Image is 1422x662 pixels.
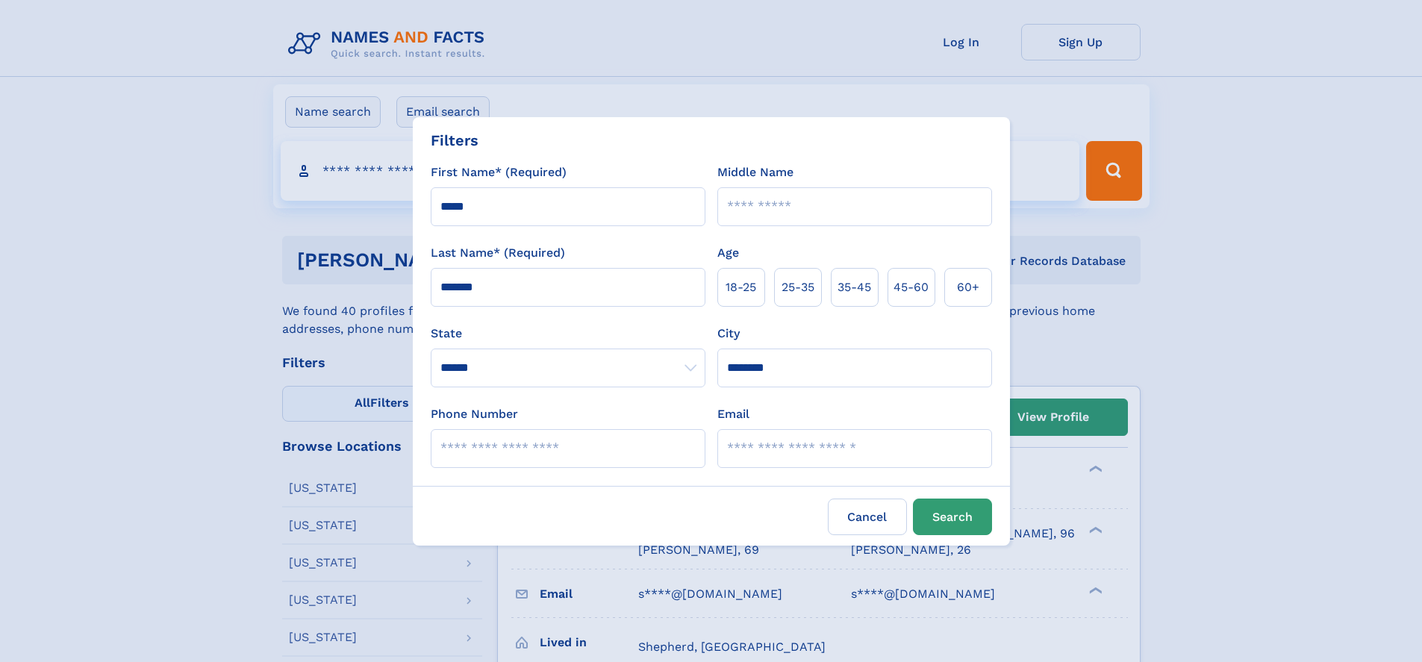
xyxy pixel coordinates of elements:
label: First Name* (Required) [431,163,567,181]
span: 35‑45 [838,278,871,296]
button: Search [913,499,992,535]
label: State [431,325,705,343]
label: Phone Number [431,405,518,423]
span: 18‑25 [726,278,756,296]
div: Filters [431,129,478,152]
label: Cancel [828,499,907,535]
label: Email [717,405,749,423]
label: City [717,325,740,343]
span: 25‑35 [782,278,814,296]
span: 60+ [957,278,979,296]
label: Age [717,244,739,262]
label: Middle Name [717,163,793,181]
label: Last Name* (Required) [431,244,565,262]
span: 45‑60 [894,278,929,296]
